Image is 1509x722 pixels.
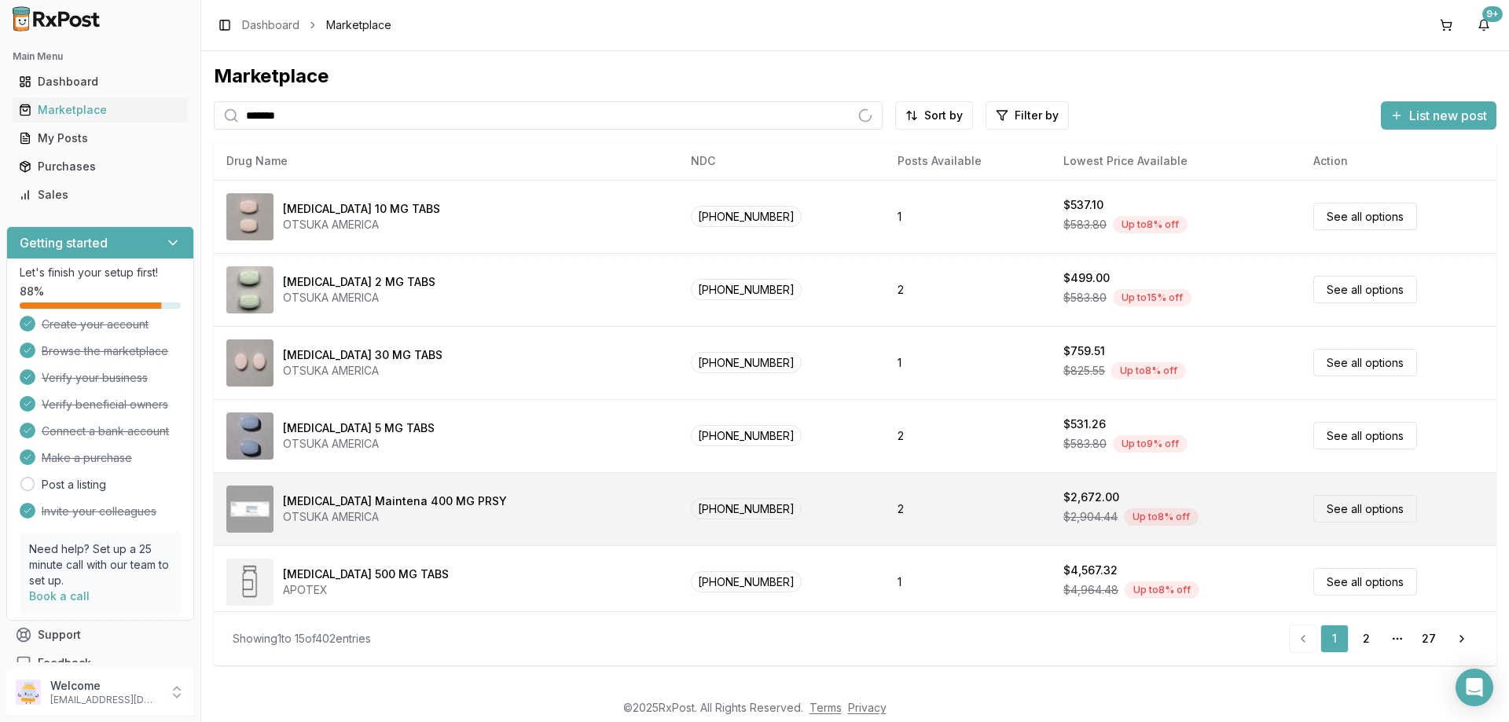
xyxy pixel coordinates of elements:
a: Dashboard [242,17,299,33]
nav: breadcrumb [242,17,391,33]
h3: Getting started [20,233,108,252]
div: $499.00 [1063,270,1110,286]
span: Browse the marketplace [42,343,168,359]
div: Up to 15 % off [1113,289,1191,306]
div: $2,672.00 [1063,489,1119,505]
p: Let's finish your setup first! [20,265,181,280]
a: Terms [810,701,842,714]
span: Marketplace [326,17,391,33]
div: Marketplace [214,64,1496,89]
span: Create your account [42,317,149,332]
button: Sales [6,182,194,207]
span: [PHONE_NUMBER] [691,425,802,446]
span: [PHONE_NUMBER] [691,571,802,592]
span: Connect a bank account [42,423,169,439]
span: [PHONE_NUMBER] [691,279,802,300]
div: OTSUKA AMERICA [283,217,440,233]
img: Abilify 5 MG TABS [226,412,274,460]
span: Invite your colleagues [42,504,156,519]
div: APOTEX [283,582,449,598]
span: Filter by [1015,108,1059,123]
span: [PHONE_NUMBER] [691,498,802,519]
button: 9+ [1471,13,1496,38]
div: [MEDICAL_DATA] 10 MG TABS [283,201,440,217]
span: 88 % [20,284,44,299]
span: $583.80 [1063,436,1107,452]
div: Up to 8 % off [1124,508,1199,526]
th: Posts Available [885,142,1051,180]
div: Up to 8 % off [1111,362,1186,379]
img: Abilify Maintena 400 MG PRSY [226,486,274,533]
span: Feedback [38,655,91,671]
span: [PHONE_NUMBER] [691,206,802,227]
div: OTSUKA AMERICA [283,290,435,306]
a: My Posts [13,124,188,152]
a: Privacy [848,701,887,714]
td: 2 [885,253,1051,326]
button: Dashboard [6,69,194,94]
div: Showing 1 to 15 of 402 entries [233,631,371,647]
div: [MEDICAL_DATA] 30 MG TABS [283,347,442,363]
div: OTSUKA AMERICA [283,363,442,379]
img: User avatar [16,680,41,705]
a: Marketplace [13,96,188,124]
div: $537.10 [1063,197,1103,213]
a: Book a call [29,589,90,603]
span: Sort by [924,108,963,123]
span: $825.55 [1063,363,1105,379]
div: Sales [19,187,182,203]
td: 1 [885,326,1051,399]
div: [MEDICAL_DATA] 500 MG TABS [283,566,449,582]
div: OTSUKA AMERICA [283,509,507,525]
div: $531.26 [1063,416,1106,432]
td: 2 [885,472,1051,545]
a: See all options [1313,568,1417,596]
div: Open Intercom Messenger [1456,669,1493,706]
button: Feedback [6,649,194,677]
span: List new post [1409,106,1487,125]
button: List new post [1381,101,1496,130]
span: Verify beneficial owners [42,397,168,412]
span: Verify your business [42,370,148,386]
div: [MEDICAL_DATA] 5 MG TABS [283,420,435,436]
a: See all options [1313,276,1417,303]
img: Abilify 10 MG TABS [226,193,274,240]
a: See all options [1313,422,1417,449]
button: Sort by [895,101,973,130]
div: Dashboard [19,74,182,90]
td: 1 [885,545,1051,618]
th: NDC [678,142,885,180]
p: [EMAIL_ADDRESS][DOMAIN_NAME] [50,694,160,706]
nav: pagination [1289,625,1478,653]
a: Post a listing [42,477,106,493]
span: Make a purchase [42,450,132,466]
div: Up to 8 % off [1125,581,1199,599]
span: $583.80 [1063,217,1107,233]
th: Lowest Price Available [1051,142,1301,180]
div: OTSUKA AMERICA [283,436,435,452]
button: Support [6,621,194,649]
a: See all options [1313,495,1417,522]
img: Abiraterone Acetate 500 MG TABS [226,559,274,606]
button: Marketplace [6,97,194,123]
div: $759.51 [1063,343,1105,359]
div: Up to 9 % off [1113,435,1188,453]
div: [MEDICAL_DATA] 2 MG TABS [283,274,435,290]
td: 1 [885,180,1051,253]
h2: Main Menu [13,50,188,63]
span: [PHONE_NUMBER] [691,352,802,373]
th: Drug Name [214,142,678,180]
a: Go to next page [1446,625,1478,653]
a: Purchases [13,152,188,181]
img: Abilify 30 MG TABS [226,339,274,387]
button: Purchases [6,154,194,179]
div: My Posts [19,130,182,146]
a: List new post [1381,109,1496,125]
div: Marketplace [19,102,182,118]
a: See all options [1313,349,1417,376]
p: Need help? Set up a 25 minute call with our team to set up. [29,541,171,588]
th: Action [1301,142,1496,180]
span: $4,964.48 [1063,582,1118,598]
img: RxPost Logo [6,6,107,31]
a: Sales [13,181,188,209]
